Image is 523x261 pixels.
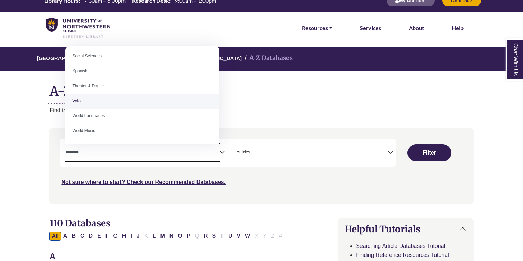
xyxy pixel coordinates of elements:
button: Filter Results I [129,232,134,241]
div: Alpha-list to filter by first letter of database name [49,233,285,239]
button: Filter Results R [202,232,210,241]
button: Filter Results E [95,232,103,241]
button: Filter Results C [78,232,86,241]
nav: Search filters [49,128,473,204]
button: Filter Results D [87,232,95,241]
a: Searching Article Databases Tutorial [356,243,445,249]
button: Filter Results G [111,232,120,241]
h1: A-Z Databases [49,78,473,99]
li: Theater & Dance [65,79,219,94]
nav: breadcrumb [49,47,473,71]
button: Filter Results B [70,232,78,241]
button: Filter Results J [135,232,142,241]
button: Filter Results N [167,232,176,241]
li: Spanish [65,64,219,78]
a: [GEOGRAPHIC_DATA][PERSON_NAME] [37,54,136,61]
a: Finding Reference Resources Tutorial [356,252,449,258]
a: Resources [302,24,332,32]
span: Articles [237,149,250,156]
button: Helpful Tutorials [338,218,473,240]
li: World Music [65,123,219,138]
p: Find the best library databases for your research. [49,106,473,115]
span: 110 Databases [49,217,110,229]
li: World Languages [65,109,219,123]
a: Services [360,24,381,32]
button: Filter Results V [235,232,242,241]
a: Help [452,24,464,32]
a: Not sure where to start? Check our Recommended Databases. [61,179,226,185]
button: Filter Results W [243,232,252,241]
textarea: Search [65,150,220,156]
li: Voice [65,94,219,109]
button: Filter Results U [226,232,235,241]
button: Filter Results A [61,232,70,241]
button: Filter Results T [218,232,226,241]
li: A-Z Databases [242,53,293,63]
button: Filter Results M [158,232,167,241]
img: library_home [46,18,110,38]
li: Articles [234,149,250,156]
button: Filter Results H [120,232,128,241]
li: Social Sciences [65,49,219,64]
button: Filter Results L [150,232,158,241]
button: Filter Results P [185,232,193,241]
button: Submit for Search Results [407,144,452,161]
button: Filter Results F [103,232,111,241]
textarea: Search [251,150,255,156]
button: Filter Results S [210,232,218,241]
button: Filter Results O [176,232,184,241]
a: About [409,24,424,32]
button: All [49,232,61,241]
